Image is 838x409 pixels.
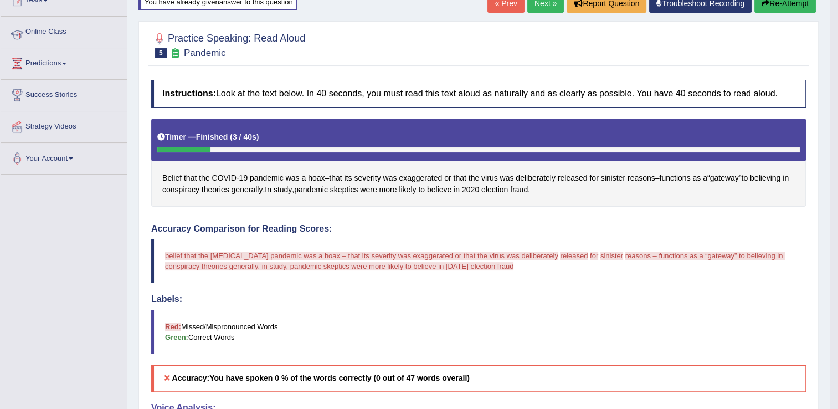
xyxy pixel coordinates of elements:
[418,184,425,196] span: Click to see word definition
[330,184,358,196] span: Click to see word definition
[516,172,556,184] span: Click to see word definition
[184,172,197,184] span: Click to see word definition
[345,172,352,184] span: Click to see word definition
[628,172,655,184] span: Click to see word definition
[233,132,256,141] b: 3 / 40s
[469,172,479,184] span: Click to see word definition
[454,184,460,196] span: Click to see word definition
[741,172,748,184] span: Click to see word definition
[590,252,598,260] span: for
[308,172,325,184] span: Click to see word definition
[232,184,263,196] span: Click to see word definition
[1,17,127,44] a: Online Class
[239,172,248,184] span: Click to see word definition
[481,184,508,196] span: Click to see word definition
[151,224,806,234] h4: Accuracy Comparison for Reading Scores:
[589,172,598,184] span: Click to see word definition
[199,172,209,184] span: Click to see word definition
[162,172,182,184] span: Click to see word definition
[659,172,690,184] span: Click to see word definition
[600,252,623,260] span: sinister
[462,184,479,196] span: Click to see word definition
[151,310,806,354] blockquote: Missed/Mispronounced Words Correct Words
[151,30,305,58] h2: Practice Speaking: Read Aloud
[710,172,739,184] span: Click to see word definition
[155,48,167,58] span: 5
[703,172,707,184] span: Click to see word definition
[1,111,127,139] a: Strategy Videos
[286,172,300,184] span: Click to see word definition
[212,172,237,184] span: Click to see word definition
[157,133,259,141] h5: Timer —
[510,184,528,196] span: Click to see word definition
[294,184,328,196] span: Click to see word definition
[165,333,188,341] b: Green:
[379,184,397,196] span: Click to see word definition
[162,184,199,196] span: Click to see word definition
[601,172,625,184] span: Click to see word definition
[169,48,181,59] small: Exam occurring question
[265,184,271,196] span: Click to see word definition
[427,184,451,196] span: Click to see word definition
[481,172,498,184] span: Click to see word definition
[151,80,806,108] h4: Look at the text below. In 40 seconds, you must read this text aloud as naturally and as clearly ...
[354,172,381,184] span: Click to see word definition
[500,172,513,184] span: Click to see word definition
[250,172,284,184] span: Click to see word definition
[383,172,397,184] span: Click to see word definition
[560,252,588,260] span: released
[329,172,342,184] span: Click to see word definition
[399,172,442,184] span: Click to see word definition
[151,119,806,207] div: - – – “ ” . , .
[1,143,127,171] a: Your Account
[256,132,259,141] b: )
[1,48,127,76] a: Predictions
[1,80,127,108] a: Success Stories
[399,184,416,196] span: Click to see word definition
[301,172,306,184] span: Click to see word definition
[558,172,588,184] span: Click to see word definition
[360,184,377,196] span: Click to see word definition
[274,184,292,196] span: Click to see word definition
[453,172,466,184] span: Click to see word definition
[750,172,780,184] span: Click to see word definition
[162,89,216,98] b: Instructions:
[151,294,806,304] h4: Labels:
[151,365,806,391] h5: Accuracy:
[184,48,226,58] small: Pandemic
[444,172,451,184] span: Click to see word definition
[692,172,701,184] span: Click to see word definition
[165,252,558,260] span: belief that the [MEDICAL_DATA] pandemic was a hoax – that its severity was exaggerated or that th...
[196,132,228,141] b: Finished
[202,184,229,196] span: Click to see word definition
[230,132,233,141] b: (
[783,172,789,184] span: Click to see word definition
[209,374,470,382] b: You have spoken 0 % of the words correctly (0 out of 47 words overall)
[165,323,181,331] b: Red:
